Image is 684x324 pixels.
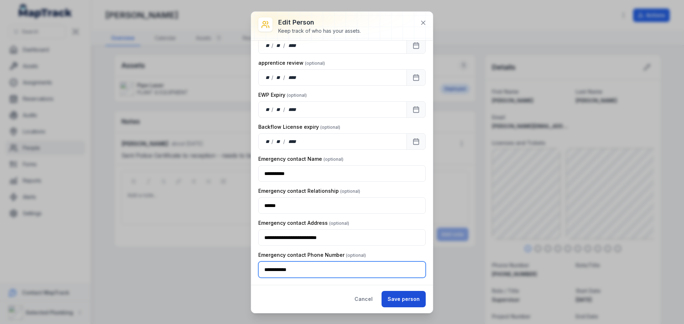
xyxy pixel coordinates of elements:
label: Emergency contact Name [258,155,343,163]
div: / [271,42,274,49]
div: month, [274,106,284,113]
div: year, [286,74,299,81]
button: Calendar [406,133,426,150]
label: EWP Expiry [258,91,307,99]
label: Emergency contact Phone Number [258,251,366,259]
div: month, [274,138,284,145]
div: year, [286,42,299,49]
button: Cancel [348,291,379,307]
label: Emergency contact Relationship [258,187,360,195]
div: / [271,74,274,81]
button: Save person [382,291,426,307]
div: / [283,74,286,81]
div: Keep track of who has your assets. [278,27,361,34]
div: day, [264,42,271,49]
div: year, [286,106,299,113]
label: Backflow License expiry [258,123,340,131]
button: Calendar [406,101,426,118]
div: year, [286,138,299,145]
div: / [271,138,274,145]
div: / [283,138,286,145]
div: day, [264,138,271,145]
div: / [283,106,286,113]
label: apprentice review [258,59,325,67]
button: Calendar [406,69,426,86]
h3: Edit person [278,17,361,27]
div: day, [264,106,271,113]
button: Calendar [406,37,426,54]
div: month, [274,42,284,49]
div: / [271,106,274,113]
div: / [283,42,286,49]
div: day, [264,74,271,81]
div: month, [274,74,284,81]
label: Emergency contact Address [258,219,349,227]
